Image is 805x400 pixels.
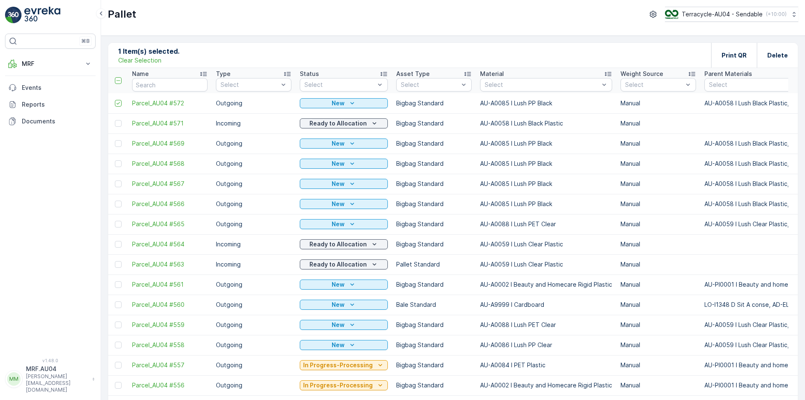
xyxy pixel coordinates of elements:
td: Incoming [212,234,296,254]
td: Outgoing [212,214,296,234]
p: Terracycle-AU04 - Sendable [682,10,763,18]
td: AU-A0085 I Lush PP Black [476,93,616,113]
a: Parcel_AU04 #563 [132,260,208,269]
p: Delete [767,51,788,60]
a: Parcel_AU04 #568 [132,159,208,168]
td: Outgoing [212,335,296,355]
span: Parcel_AU04 #572 [28,138,81,145]
td: Manual [616,194,700,214]
td: Manual [616,214,700,234]
a: Reports [5,96,96,113]
span: Parcel_AU04 #560 [132,301,208,309]
td: Manual [616,113,700,133]
button: MMMRF.AU04[PERSON_NAME][EMAIL_ADDRESS][DOMAIN_NAME] [5,365,96,393]
p: New [332,99,345,107]
td: Outgoing [212,154,296,174]
a: Parcel_AU04 #561 [132,280,208,289]
span: Bigbag Standard [44,193,92,200]
p: Parcel_AU04 #572 [371,7,433,17]
td: Bigbag Standard [392,93,476,113]
button: Ready to Allocation [300,118,388,128]
p: Reports [22,100,92,109]
p: In Progress-Processing [303,381,373,390]
td: Manual [616,295,700,315]
p: New [332,139,345,148]
p: Parent Materials [704,70,752,78]
p: Status [300,70,319,78]
td: Manual [616,234,700,254]
button: New [300,320,388,330]
td: Bigbag Standard [392,335,476,355]
div: Toggle Row Selected [115,100,122,107]
img: terracycle_logo.png [665,10,678,19]
p: Pallet [108,8,136,21]
td: AU-A9999 I Cardboard [476,295,616,315]
button: Ready to Allocation [300,259,388,269]
span: - [44,165,47,173]
td: AU-A0058 I Lush Black Plastic [476,113,616,133]
p: New [332,280,345,289]
td: Manual [616,93,700,113]
td: Incoming [212,113,296,133]
div: MM [7,372,21,386]
a: Events [5,79,96,96]
td: Outgoing [212,315,296,335]
button: New [300,139,388,149]
span: Parcel_AU04 #569 [132,139,208,148]
div: Toggle Row Selected [115,140,122,147]
td: Manual [616,375,700,395]
a: Parcel_AU04 #571 [132,119,208,128]
div: Toggle Row Selected [115,342,122,348]
span: Parcel_AU04 #564 [132,240,208,248]
a: Parcel_AU04 #572 [132,99,208,107]
span: Parcel_AU04 #556 [132,381,208,390]
td: Manual [616,174,700,194]
a: Parcel_AU04 #557 [132,361,208,369]
td: Bigbag Standard [392,133,476,154]
button: New [300,159,388,169]
div: Toggle Row Selected [115,180,122,187]
td: Manual [616,154,700,174]
span: Tare Weight : [7,179,47,186]
td: Outgoing [212,93,296,113]
span: Asset Type : [7,193,44,200]
td: Bigbag Standard [392,315,476,335]
td: Bigbag Standard [392,375,476,395]
img: logo_light-DOdMpM7g.png [24,7,60,24]
td: AU-A0002 I Beauty and Homecare Rigid Plastic [476,375,616,395]
p: Weight Source [621,70,663,78]
td: AU-A0059 I Lush Clear Plastic [476,234,616,254]
td: Bigbag Standard [392,174,476,194]
p: New [332,301,345,309]
div: Toggle Row Selected [115,201,122,207]
button: Ready to Allocation [300,239,388,249]
p: Print QR [722,51,747,60]
td: AU-A0088 I Lush PET Clear [476,315,616,335]
p: New [332,220,345,228]
p: Type [216,70,231,78]
td: AU-A0086 I Lush PP Clear [476,335,616,355]
span: Material : [7,207,36,214]
td: Pallet Standard [392,254,476,275]
p: Asset Type [396,70,430,78]
p: Material [480,70,504,78]
p: Select [625,81,683,89]
td: Bale Standard [392,295,476,315]
div: Toggle Row Selected [115,322,122,328]
td: Bigbag Standard [392,113,476,133]
span: Parcel_AU04 #566 [132,200,208,208]
td: Outgoing [212,194,296,214]
td: Manual [616,254,700,275]
button: New [300,98,388,108]
td: Manual [616,355,700,375]
p: Select [401,81,459,89]
p: New [332,159,345,168]
button: New [300,280,388,290]
p: Documents [22,117,92,125]
button: In Progress-Processing [300,360,388,370]
span: Total Weight : [7,152,49,159]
